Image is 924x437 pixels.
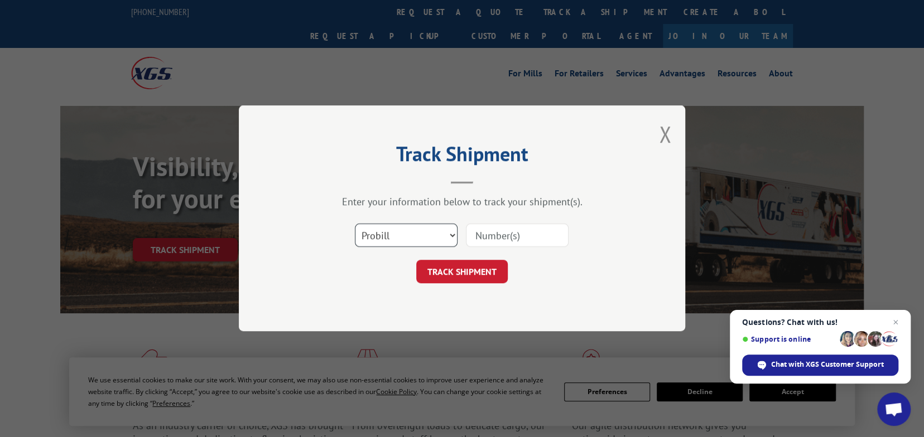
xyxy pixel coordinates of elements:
span: Close chat [889,315,902,329]
div: Open chat [877,392,911,426]
div: Enter your information below to track your shipment(s). [295,196,629,208]
span: Support is online [742,335,836,343]
input: Number(s) [466,224,569,247]
button: Close modal [659,119,671,149]
span: Chat with XGS Customer Support [771,360,884,370]
h2: Track Shipment [295,146,629,167]
button: TRACK SHIPMENT [416,260,508,284]
span: Questions? Chat with us! [742,318,898,327]
div: Chat with XGS Customer Support [742,355,898,376]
